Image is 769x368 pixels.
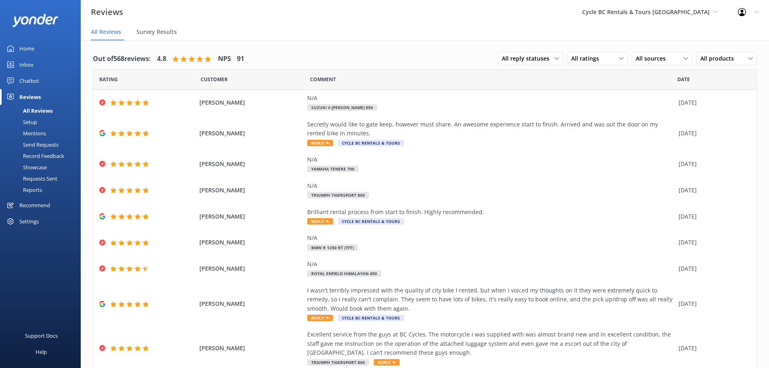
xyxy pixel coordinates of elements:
[679,212,746,221] div: [DATE]
[199,344,304,353] span: [PERSON_NAME]
[36,344,47,360] div: Help
[5,150,81,162] a: Record Feedback
[307,94,675,103] div: N/A
[19,89,41,105] div: Reviews
[5,116,37,128] div: Setup
[199,299,304,308] span: [PERSON_NAME]
[5,128,46,139] div: Mentions
[199,264,304,273] span: [PERSON_NAME]
[307,233,675,242] div: N/A
[19,57,34,73] div: Inbox
[679,344,746,353] div: [DATE]
[93,54,151,64] h4: Out of 568 reviews:
[199,238,304,247] span: [PERSON_NAME]
[5,173,57,184] div: Requests Sent
[307,244,358,251] span: BMW R 1250 RT (TFT)
[679,238,746,247] div: [DATE]
[338,140,404,146] span: Cycle BC Rentals & Tours
[307,260,675,269] div: N/A
[679,264,746,273] div: [DATE]
[679,160,746,168] div: [DATE]
[307,330,675,357] div: Excellent service from the guys at BC Cycles. The motorcycle I was supplied with was almost brand...
[5,116,81,128] a: Setup
[199,129,304,138] span: [PERSON_NAME]
[307,104,377,111] span: Suzuki V-[PERSON_NAME] 650
[237,54,244,64] h4: 91
[679,129,746,138] div: [DATE]
[5,162,81,173] a: Showcase
[99,76,118,83] span: Date
[5,173,81,184] a: Requests Sent
[310,76,336,83] span: Question
[5,184,81,196] a: Reports
[19,213,39,229] div: Settings
[307,359,369,366] span: Triumph Tigersport 800
[677,76,690,83] span: Date
[307,166,358,172] span: Yamaha Tenere 700
[25,328,58,344] div: Support Docs
[199,160,304,168] span: [PERSON_NAME]
[12,14,59,27] img: yonder-white-logo.png
[91,28,121,36] span: All Reviews
[582,8,710,16] span: Cycle BC Rentals & Tours [GEOGRAPHIC_DATA]
[19,197,50,213] div: Recommend
[19,73,39,89] div: Chatbot
[5,162,47,173] div: Showcase
[636,54,671,63] span: All sources
[5,184,42,196] div: Reports
[199,98,304,107] span: [PERSON_NAME]
[5,105,52,116] div: All Reviews
[199,186,304,195] span: [PERSON_NAME]
[307,208,675,217] div: Brilliant rental process from start to finish. Highly recommended.
[5,139,81,150] a: Send Requests
[5,150,64,162] div: Record Feedback
[5,139,59,150] div: Send Requests
[307,181,675,190] div: N/A
[201,76,228,83] span: Date
[5,105,81,116] a: All Reviews
[338,218,404,225] span: Cycle BC Rentals & Tours
[157,54,166,64] h4: 4.8
[19,40,34,57] div: Home
[307,120,675,138] div: Secretly would like to gate keep, however must share. An awesome experience start to finish. Arri...
[199,212,304,221] span: [PERSON_NAME]
[338,315,404,321] span: Cycle BC Rentals & Tours
[307,270,381,277] span: Royal Enfield Himalayan 450
[136,28,177,36] span: Survey Results
[374,359,400,366] span: Reply
[307,140,333,146] span: Reply
[571,54,604,63] span: All ratings
[700,54,739,63] span: All products
[679,299,746,308] div: [DATE]
[679,186,746,195] div: [DATE]
[218,54,231,64] h4: NPS
[307,155,675,164] div: N/A
[679,98,746,107] div: [DATE]
[307,315,333,321] span: Reply
[5,128,81,139] a: Mentions
[307,218,333,225] span: Reply
[502,54,554,63] span: All reply statuses
[307,192,369,198] span: Triumph Tigersport 800
[307,286,675,313] div: I wasn't terribly impressed with the quality of city bike I rented, but when I voiced my thoughts...
[91,6,123,19] h3: Reviews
